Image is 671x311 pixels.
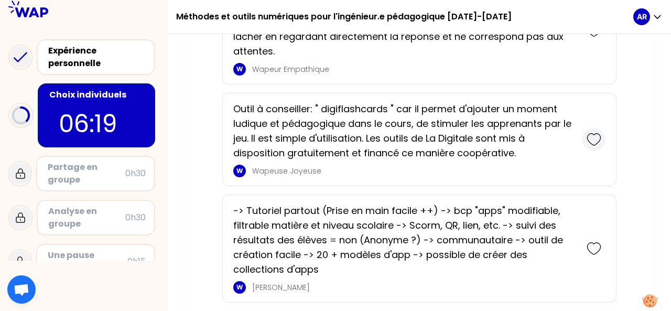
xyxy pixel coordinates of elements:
[49,89,146,101] div: Choix individuels
[48,161,125,186] div: Partage en groupe
[48,205,125,230] div: Analyse en groupe
[637,12,647,22] p: AR
[48,45,146,70] div: Expérience personnelle
[252,282,576,293] p: [PERSON_NAME]
[233,203,576,277] p: -> Tutoriel partout (Prise en main facile ++) -> bcp "apps" modifiable, filtrable matière et nive...
[236,283,243,292] p: W
[252,64,576,74] p: Wapeur Empathique
[125,167,146,180] div: 0h30
[233,102,576,160] p: Outil à conseiller: " digiflashcards " car il permet d'ajouter un moment ludique et pédagogique d...
[236,65,243,73] p: W
[252,166,576,176] p: Wapeuse Joyeuse
[7,275,36,304] div: Ouvrir le chat
[236,167,243,175] p: W
[633,8,663,25] button: AR
[59,105,134,142] p: 06:19
[127,255,146,268] div: 0h15
[48,249,127,274] div: Une pause s'impose
[125,211,146,224] div: 0h30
